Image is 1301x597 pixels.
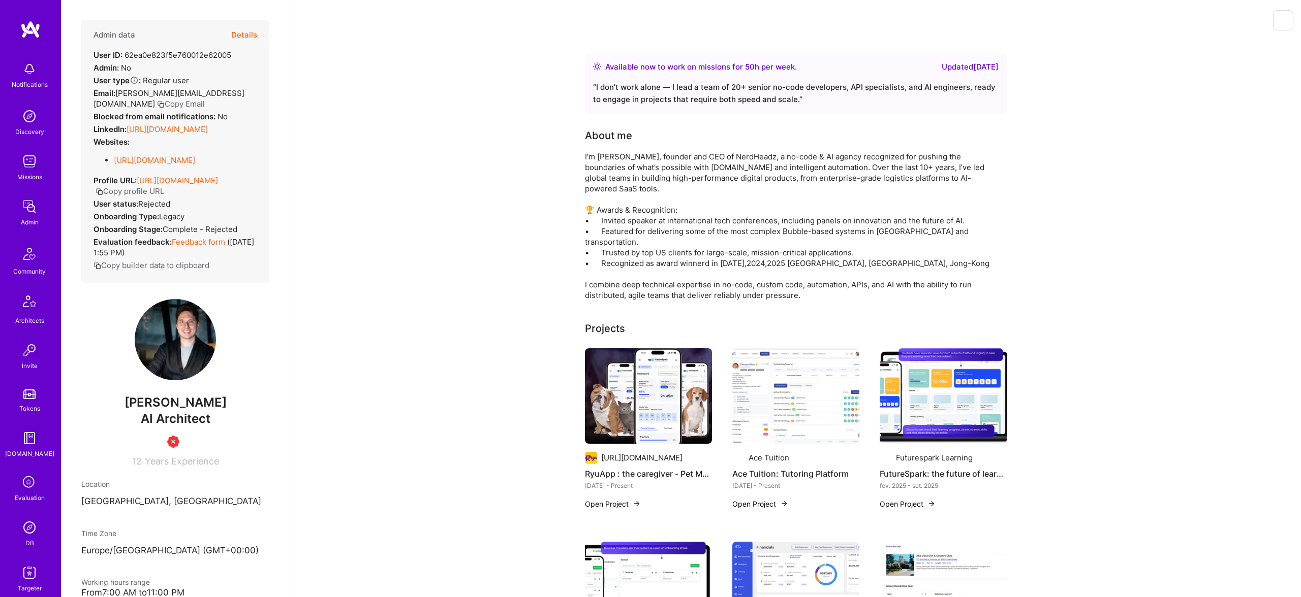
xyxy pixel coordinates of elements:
button: Copy Email [157,98,205,109]
i: icon Copy [94,262,101,270]
i: Help [130,76,139,85]
i: icon SelectionTeam [20,473,39,492]
button: Copy profile URL [96,186,164,196]
h4: Admin data [94,30,135,40]
div: Notifications [12,79,48,90]
img: Admin Search [19,517,40,538]
img: Unqualified [167,436,179,448]
div: Updated [DATE] [942,61,999,73]
div: Regular user [94,75,189,86]
strong: Websites: [94,137,130,147]
img: logo [20,20,41,39]
img: Ace Tuition: Tutoring Platform [732,348,859,444]
img: arrow-right [633,500,641,508]
img: tokens [23,389,36,399]
div: Invite [22,360,38,371]
strong: Admin: [94,63,119,73]
div: DB [25,538,34,548]
span: Complete - Rejected [163,224,237,234]
img: Company logo [880,452,892,464]
span: [PERSON_NAME] [81,395,269,410]
div: ( [DATE] 1:55 PM ) [94,237,257,258]
img: FutureSpark: the future of learning [880,348,1007,444]
strong: LinkedIn: [94,124,127,134]
div: Targeter [18,583,42,593]
span: [PERSON_NAME][EMAIL_ADDRESS][DOMAIN_NAME] [94,88,244,109]
div: fev. 2025 - set. 2025 [880,480,1007,491]
img: Company logo [585,452,597,464]
span: legacy [159,212,184,221]
span: Time Zone [81,529,116,538]
strong: Evaluation feedback: [94,237,172,247]
strong: User type : [94,76,141,85]
img: arrow-right [927,500,936,508]
img: Skill Targeter [19,562,40,583]
img: teamwork [19,151,40,172]
strong: Onboarding Type: [94,212,159,221]
img: arrow-right [780,500,788,508]
div: [DOMAIN_NAME] [5,448,54,459]
div: [DATE] - Present [585,480,712,491]
p: Europe/[GEOGRAPHIC_DATA] (GMT+00:00 ) [81,545,269,557]
div: Location [81,479,269,489]
div: I’m [PERSON_NAME], founder and CEO of NerdHeadz, a no-code & AI agency recognized for pushing the... [585,151,992,301]
a: [URL][DOMAIN_NAME] [127,124,208,134]
div: Tokens [19,403,40,414]
strong: User ID: [94,50,122,60]
h4: Ace Tuition: Tutoring Platform [732,467,859,480]
img: Community [17,242,42,266]
img: bell [19,59,40,79]
div: Projects [585,321,625,336]
img: Availability [593,62,601,71]
strong: User status: [94,199,138,209]
img: RyuApp : the caregiver - Pet Matching Platfrom [585,348,712,444]
a: [URL][DOMAIN_NAME] [114,155,195,165]
img: guide book [19,428,40,448]
a: Feedback form [172,237,225,247]
div: Discovery [15,126,44,137]
div: Futurespark Learning [896,452,973,463]
div: [URL][DOMAIN_NAME] [601,452,683,463]
div: Admin [21,217,39,227]
div: No [94,111,228,122]
strong: Blocked from email notifications: [94,112,218,121]
h4: RyuApp : the caregiver - Pet Matching Platfrom [585,467,712,480]
button: Copy builder data to clipboard [94,260,209,271]
span: Years Experience [145,456,219,467]
img: Company logo [732,452,745,464]
div: No [94,62,131,73]
div: About me [585,128,632,143]
img: User Avatar [135,299,216,380]
i: icon Copy [96,188,103,195]
div: [DATE] - Present [732,480,859,491]
span: Working hours range [81,578,150,586]
span: 50 [745,62,755,72]
div: Ace Tuition [749,452,789,463]
div: 62ea0e823f5e760012e62005 [94,50,231,60]
div: Available now to work on missions for h per week . [605,61,797,73]
button: Details [231,20,257,50]
div: Architects [15,315,44,326]
span: AI Architect [141,411,210,426]
div: Missions [17,172,42,182]
img: Architects [17,291,42,315]
span: Rejected [138,199,170,209]
strong: Email: [94,88,115,98]
button: Open Project [585,499,641,509]
button: Open Project [880,499,936,509]
strong: Profile URL: [94,176,137,185]
a: [URL][DOMAIN_NAME] [137,176,218,185]
div: “ I don’t work alone — I lead a team of 20+ senior no-code developers, API specialists, and AI en... [593,81,999,106]
div: Community [13,266,46,277]
h4: FutureSpark: the future of learning [880,467,1007,480]
img: discovery [19,106,40,126]
button: Open Project [732,499,788,509]
span: 12 [132,456,142,467]
i: icon Copy [157,101,165,108]
strong: Onboarding Stage: [94,224,163,234]
img: Invite [19,340,40,360]
p: [GEOGRAPHIC_DATA], [GEOGRAPHIC_DATA] [81,495,269,508]
img: admin teamwork [19,196,40,217]
div: Evaluation [15,492,45,503]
